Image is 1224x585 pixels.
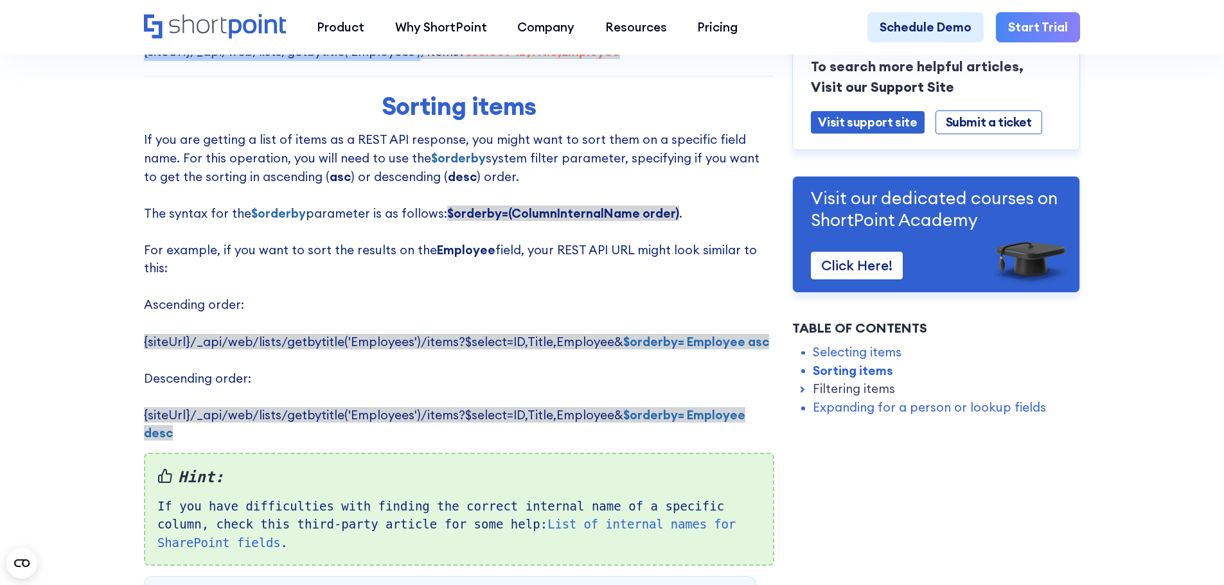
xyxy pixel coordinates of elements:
[301,12,380,43] a: Product
[993,436,1224,585] div: Widget de chat
[811,56,1061,97] p: To search more helpful articles, Visit our Support Site
[395,18,487,37] div: Why ShortPoint
[144,407,745,441] span: {siteUrl}/_api/web/lists/getbytitle('Employees')/items?$select=ID,Title,Employee&
[867,12,984,43] a: Schedule Demo
[813,361,893,380] a: Sorting items
[996,12,1080,43] a: Start Trial
[813,398,1046,417] a: Expanding for a person or lookup fields
[144,130,774,442] p: If you are getting a list of items as a REST API response, you might want to sort them on a speci...
[431,150,486,166] strong: $orderby
[6,548,37,579] button: Open CMP widget
[502,12,590,43] a: Company
[792,319,1080,338] div: Table of Contents
[517,18,574,37] div: Company
[144,453,774,566] div: If you have difficulties with finding the correct internal name of a specific column, check this ...
[317,18,364,37] div: Product
[380,12,502,43] a: Why ShortPoint
[993,436,1224,585] iframe: Chat Widget
[437,242,495,258] strong: Employee
[218,92,700,120] h2: Sorting items
[811,186,1061,231] p: Visit our dedicated courses on ShortPoint Academy
[605,18,667,37] div: Resources
[697,18,738,37] div: Pricing
[465,44,620,59] strong: $select=ID,Title,Employee
[813,343,901,362] a: Selecting items
[682,12,754,43] a: Pricing
[157,466,761,489] em: Hint:
[251,205,306,221] strong: $orderby
[144,14,286,40] a: Home
[811,251,903,279] a: Click Here!
[144,44,620,59] span: {siteUrl}/_api/web/lists/getbytitle('Employees')/items?
[447,205,679,221] strong: $orderby=(ColumnInternalName order)
[936,110,1042,134] a: Submit a ticket
[448,169,477,184] strong: desc
[330,169,351,184] strong: asc
[157,517,736,550] a: List of internal names for SharePoint fields
[813,380,895,398] a: Filtering items
[811,110,924,133] a: Visit support site
[590,12,682,43] a: Resources
[623,334,769,349] strong: $orderby= Employee asc
[144,334,769,349] span: {siteUrl}/_api/web/lists/getbytitle('Employees')/items?$select=ID,Title,Employee&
